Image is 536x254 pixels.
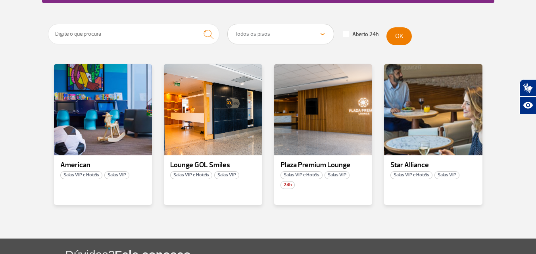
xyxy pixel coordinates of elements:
[519,79,536,114] div: Plugin de acessibilidade da Hand Talk.
[170,161,256,169] p: Lounge GOL Smiles
[434,171,459,179] span: Salas VIP
[214,171,239,179] span: Salas VIP
[60,161,146,169] p: American
[280,171,323,179] span: Salas VIP e Hotéis
[390,171,432,179] span: Salas VIP e Hotéis
[519,97,536,114] button: Abrir recursos assistivos.
[519,79,536,97] button: Abrir tradutor de língua de sinais.
[386,27,412,45] button: OK
[48,24,220,44] input: Digite o que procura
[280,181,295,189] span: 24h
[343,31,378,38] label: Aberto 24h
[280,161,366,169] p: Plaza Premium Lounge
[390,161,476,169] p: Star Alliance
[104,171,129,179] span: Salas VIP
[325,171,350,179] span: Salas VIP
[60,171,102,179] span: Salas VIP e Hotéis
[170,171,212,179] span: Salas VIP e Hotéis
